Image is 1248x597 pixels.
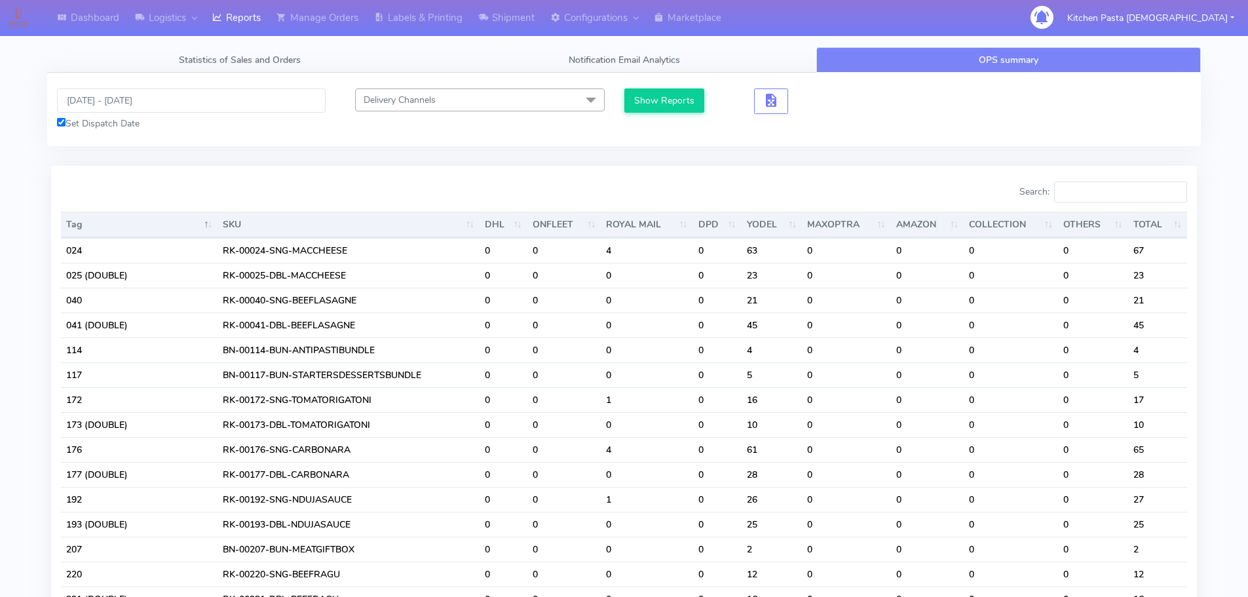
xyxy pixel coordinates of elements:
[480,387,527,412] td: 0
[891,313,964,337] td: 0
[1128,212,1187,238] th: TOTAL : activate to sort column ascending
[802,537,890,562] td: 0
[693,412,742,437] td: 0
[802,487,890,512] td: 0
[217,462,480,487] td: RK-00177-DBL-CARBONARA
[964,437,1058,462] td: 0
[527,462,601,487] td: 0
[601,337,692,362] td: 0
[1058,288,1127,313] td: 0
[802,238,890,263] td: 0
[891,562,964,587] td: 0
[693,562,742,587] td: 0
[217,337,480,362] td: BN-00114-BUN-ANTIPASTIBUNDLE
[527,412,601,437] td: 0
[693,288,742,313] td: 0
[601,562,692,587] td: 0
[1128,387,1187,412] td: 17
[601,238,692,263] td: 4
[964,387,1058,412] td: 0
[1128,512,1187,537] td: 25
[1128,288,1187,313] td: 21
[1058,313,1127,337] td: 0
[217,437,480,462] td: RK-00176-SNG-CARBONARA
[47,47,1201,73] ul: Tabs
[693,263,742,288] td: 0
[1058,537,1127,562] td: 0
[480,313,527,337] td: 0
[742,537,803,562] td: 2
[742,313,803,337] td: 45
[601,487,692,512] td: 1
[964,313,1058,337] td: 0
[1058,562,1127,587] td: 0
[742,412,803,437] td: 10
[480,263,527,288] td: 0
[693,512,742,537] td: 0
[964,537,1058,562] td: 0
[527,263,601,288] td: 0
[527,313,601,337] td: 0
[57,117,326,130] div: Set Dispatch Date
[1128,487,1187,512] td: 27
[61,462,217,487] td: 177 (DOUBLE)
[1057,5,1244,31] button: Kitchen Pasta [DEMOGRAPHIC_DATA]
[569,54,680,66] span: Notification Email Analytics
[61,362,217,387] td: 117
[480,437,527,462] td: 0
[61,263,217,288] td: 025 (DOUBLE)
[742,263,803,288] td: 23
[601,288,692,313] td: 0
[480,212,527,238] th: DHL : activate to sort column ascending
[802,362,890,387] td: 0
[742,288,803,313] td: 21
[217,263,480,288] td: RK-00025-DBL-MACCHEESE
[891,462,964,487] td: 0
[61,313,217,337] td: 041 (DOUBLE)
[61,487,217,512] td: 192
[891,212,964,238] th: AMAZON : activate to sort column ascending
[1058,362,1127,387] td: 0
[61,562,217,587] td: 220
[364,94,436,106] span: Delivery Channels
[1128,337,1187,362] td: 4
[480,337,527,362] td: 0
[527,562,601,587] td: 0
[979,54,1038,66] span: OPS summary
[891,512,964,537] td: 0
[964,337,1058,362] td: 0
[601,437,692,462] td: 4
[891,337,964,362] td: 0
[1128,238,1187,263] td: 67
[802,313,890,337] td: 0
[891,238,964,263] td: 0
[61,437,217,462] td: 176
[693,362,742,387] td: 0
[1128,462,1187,487] td: 28
[891,537,964,562] td: 0
[61,412,217,437] td: 173 (DOUBLE)
[601,512,692,537] td: 0
[1128,562,1187,587] td: 12
[693,212,742,238] th: DPD : activate to sort column ascending
[802,288,890,313] td: 0
[1058,212,1127,238] th: OTHERS : activate to sort column ascending
[61,212,217,238] th: Tag: activate to sort column descending
[480,537,527,562] td: 0
[217,362,480,387] td: BN-00117-BUN-STARTERSDESSERTSBUNDLE
[57,88,326,113] input: Pick the Daterange
[891,437,964,462] td: 0
[527,212,601,238] th: ONFLEET : activate to sort column ascending
[891,288,964,313] td: 0
[964,487,1058,512] td: 0
[1128,437,1187,462] td: 65
[742,562,803,587] td: 12
[217,537,480,562] td: BN-00207-BUN-MEATGIFTBOX
[601,462,692,487] td: 0
[693,387,742,412] td: 0
[217,212,480,238] th: SKU: activate to sort column ascending
[61,387,217,412] td: 172
[693,437,742,462] td: 0
[217,313,480,337] td: RK-00041-DBL-BEEFLASAGNE
[480,462,527,487] td: 0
